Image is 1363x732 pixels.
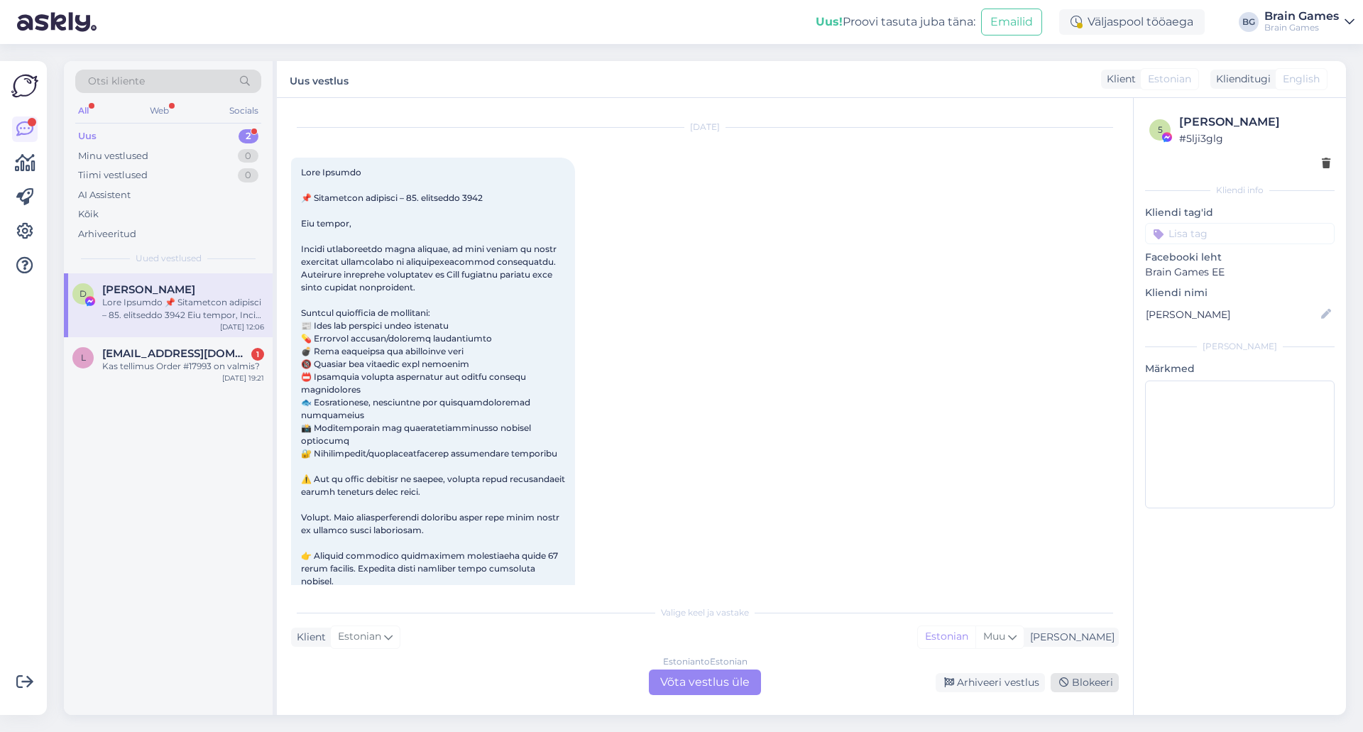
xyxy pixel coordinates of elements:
[78,149,148,163] div: Minu vestlused
[1145,223,1335,244] input: Lisa tag
[290,70,349,89] label: Uus vestlus
[918,626,975,648] div: Estonian
[75,102,92,120] div: All
[1145,285,1335,300] p: Kliendi nimi
[222,373,264,383] div: [DATE] 19:21
[220,322,264,332] div: [DATE] 12:06
[1148,72,1191,87] span: Estonian
[78,207,99,222] div: Kõik
[649,670,761,695] div: Võta vestlus üle
[78,227,136,241] div: Arhiveeritud
[238,149,258,163] div: 0
[338,629,381,645] span: Estonian
[1051,673,1119,692] div: Blokeeri
[1264,22,1339,33] div: Brain Games
[291,121,1119,133] div: [DATE]
[78,129,97,143] div: Uus
[1145,205,1335,220] p: Kliendi tag'id
[102,283,195,296] span: Dennis Amoako
[102,347,250,360] span: lehingfred@gmail.com
[1024,630,1115,645] div: [PERSON_NAME]
[301,167,567,638] span: Lore Ipsumdo 📌 Sitametcon adipisci – 85. elitseddo 3942 Eiu tempor, Incidi utlaboreetdo magna ali...
[102,296,264,322] div: Lore Ipsumdo 📌 Sitametcon adipisci – 85. elitseddo 3942 Eiu tempor, Incidi utlaboreetdo magna ali...
[1145,361,1335,376] p: Märkmed
[226,102,261,120] div: Socials
[1145,340,1335,353] div: [PERSON_NAME]
[11,72,38,99] img: Askly Logo
[78,188,131,202] div: AI Assistent
[88,74,145,89] span: Otsi kliente
[81,352,86,363] span: l
[816,13,975,31] div: Proovi tasuta juba täna:
[1145,250,1335,265] p: Facebooki leht
[981,9,1042,35] button: Emailid
[816,15,843,28] b: Uus!
[1145,184,1335,197] div: Kliendi info
[1264,11,1339,22] div: Brain Games
[1264,11,1354,33] a: Brain GamesBrain Games
[1146,307,1318,322] input: Lisa nimi
[1101,72,1136,87] div: Klient
[80,288,87,299] span: D
[1179,131,1330,146] div: # 5lji3glg
[1145,265,1335,280] p: Brain Games EE
[1210,72,1271,87] div: Klienditugi
[78,168,148,182] div: Tiimi vestlused
[1059,9,1205,35] div: Väljaspool tööaega
[291,630,326,645] div: Klient
[663,655,748,668] div: Estonian to Estonian
[291,606,1119,619] div: Valige keel ja vastake
[147,102,172,120] div: Web
[1158,124,1163,135] span: 5
[238,168,258,182] div: 0
[1283,72,1320,87] span: English
[251,348,264,361] div: 1
[136,252,202,265] span: Uued vestlused
[936,673,1045,692] div: Arhiveeri vestlus
[1179,114,1330,131] div: [PERSON_NAME]
[1239,12,1259,32] div: BG
[983,630,1005,643] span: Muu
[239,129,258,143] div: 2
[102,360,264,373] div: Kas tellimus Order #17993 on valmis?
